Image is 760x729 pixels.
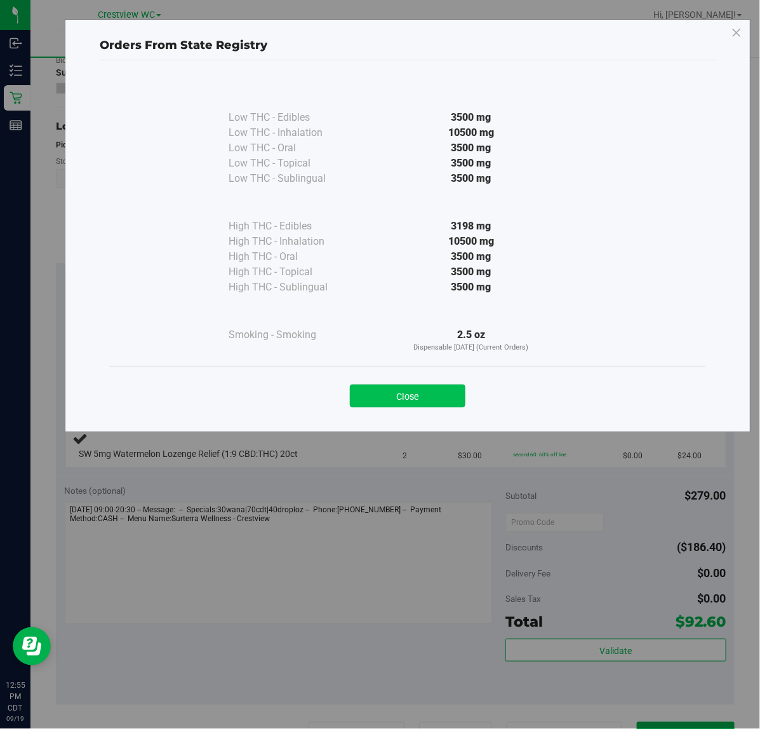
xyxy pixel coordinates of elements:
div: 3500 mg [356,249,587,264]
div: Low THC - Inhalation [229,125,356,140]
div: 3500 mg [356,110,587,125]
span: Orders From State Registry [100,38,267,52]
iframe: Resource center [13,627,51,665]
button: Close [350,385,465,407]
div: Low THC - Sublingual [229,171,356,186]
div: 10500 mg [356,234,587,249]
div: 3198 mg [356,219,587,234]
div: High THC - Edibles [229,219,356,234]
div: High THC - Oral [229,249,356,264]
div: Low THC - Oral [229,140,356,156]
div: 2.5 oz [356,327,587,353]
div: 3500 mg [356,140,587,156]
div: High THC - Topical [229,264,356,280]
div: High THC - Inhalation [229,234,356,249]
div: Smoking - Smoking [229,327,356,343]
div: 3500 mg [356,280,587,295]
div: High THC - Sublingual [229,280,356,295]
div: 3500 mg [356,171,587,186]
div: 10500 mg [356,125,587,140]
div: 3500 mg [356,264,587,280]
div: 3500 mg [356,156,587,171]
div: Low THC - Topical [229,156,356,171]
p: Dispensable [DATE] (Current Orders) [356,343,587,353]
div: Low THC - Edibles [229,110,356,125]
